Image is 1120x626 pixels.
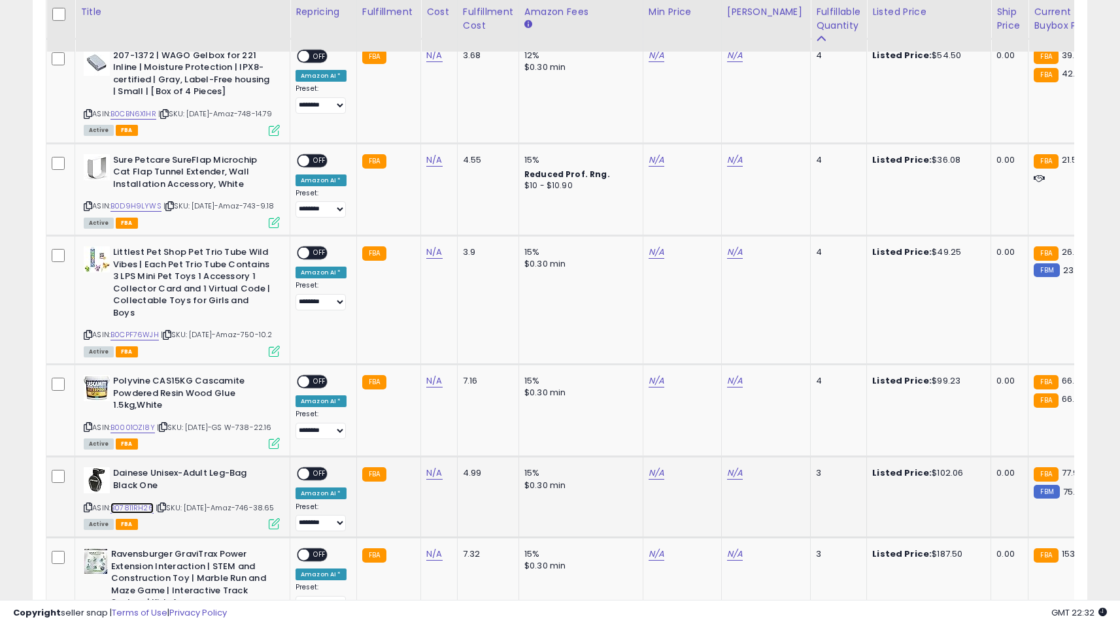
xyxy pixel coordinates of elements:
[362,375,386,389] small: FBA
[426,5,452,19] div: Cost
[1051,606,1107,619] span: 2025-09-15 22:32 GMT
[463,5,513,33] div: Fulfillment Cost
[816,467,857,479] div: 3
[112,606,167,619] a: Terms of Use
[524,246,633,258] div: 15%
[309,50,330,61] span: OFF
[872,374,932,387] b: Listed Price:
[872,50,981,61] div: $54.50
[996,50,1018,61] div: 0.00
[649,49,664,62] a: N/A
[872,375,981,387] div: $99.23
[362,467,386,482] small: FBA
[116,519,138,530] span: FBA
[80,5,284,19] div: Title
[524,19,532,31] small: Amazon Fees.
[1062,548,1087,560] span: 153.78
[158,108,273,119] span: | SKU: [DATE]-Amaz-748-14.79
[309,550,330,561] span: OFF
[296,487,347,499] div: Amazon AI *
[1063,264,1087,276] span: 23.99
[649,548,664,561] a: N/A
[309,248,330,259] span: OFF
[524,258,633,270] div: $0.30 min
[1034,485,1059,499] small: FBM
[816,5,861,33] div: Fulfillable Quantity
[110,329,159,340] a: B0CPF76WJH
[309,155,330,166] span: OFF
[296,189,347,218] div: Preset:
[872,467,932,479] b: Listed Price:
[309,376,330,387] span: OFF
[362,154,386,169] small: FBA
[1034,246,1058,261] small: FBA
[84,125,114,136] span: All listings currently available for purchase on Amazon
[426,374,442,387] a: N/A
[1062,67,1086,80] span: 42.29
[362,50,386,64] small: FBA
[296,70,347,82] div: Amazon AI *
[362,246,386,261] small: FBA
[426,467,442,480] a: N/A
[1034,68,1058,82] small: FBA
[463,548,509,560] div: 7.32
[84,154,110,180] img: 21b9rqVMg1L._SL40_.jpg
[84,467,110,493] img: 41fTt3jFJsL._SL40_.jpg
[157,422,272,433] span: | SKU: [DATE]-GS W-738-22.16
[426,548,442,561] a: N/A
[84,246,110,272] img: 4143N13LspL._SL40_.jpg
[296,174,347,186] div: Amazon AI *
[727,467,743,480] a: N/A
[296,267,347,278] div: Amazon AI *
[649,246,664,259] a: N/A
[84,548,108,574] img: 51r-En+rsHL._SL40_.jpg
[362,548,386,563] small: FBA
[524,375,633,387] div: 15%
[463,375,509,387] div: 7.16
[84,154,280,227] div: ASIN:
[296,583,347,612] div: Preset:
[727,154,743,167] a: N/A
[1063,486,1087,498] span: 75.49
[84,346,114,357] span: All listings currently available for purchase on Amazon
[727,5,805,19] div: [PERSON_NAME]
[113,50,272,101] b: 207-1372 | WAGO Gelbox for 221 Inline | Moisture Protection | IPX8-certified | Gray, Label-Free h...
[426,246,442,259] a: N/A
[1034,263,1059,277] small: FBM
[1034,5,1101,33] div: Current Buybox Price
[872,548,932,560] b: Listed Price:
[872,246,981,258] div: $49.25
[1062,154,1078,166] span: 21.5
[1062,467,1084,479] span: 77.99
[524,154,633,166] div: 15%
[163,201,275,211] span: | SKU: [DATE]-Amaz-743-9.18
[1034,154,1058,169] small: FBA
[463,246,509,258] div: 3.9
[362,5,415,19] div: Fulfillment
[296,5,351,19] div: Repricing
[296,84,347,114] div: Preset:
[84,246,280,355] div: ASIN:
[84,375,280,448] div: ASIN:
[996,246,1018,258] div: 0.00
[996,154,1018,166] div: 0.00
[463,467,509,479] div: 4.99
[296,502,347,532] div: Preset:
[524,548,633,560] div: 15%
[116,125,138,136] span: FBA
[1062,49,1085,61] span: 39.27
[296,568,347,580] div: Amazon AI *
[1034,375,1058,389] small: FBA
[872,154,981,166] div: $36.08
[110,502,154,514] a: B07811RH26
[872,548,981,560] div: $187.50
[872,49,932,61] b: Listed Price:
[116,438,138,450] span: FBA
[872,467,981,479] div: $102.06
[463,50,509,61] div: 3.68
[309,469,330,480] span: OFF
[13,607,227,619] div: seller snap | |
[113,154,272,194] b: Sure Petcare SureFlap Microchip Cat Flap Tunnel Extender, Wall Installation Accessory, White
[296,395,347,407] div: Amazon AI *
[1034,548,1058,563] small: FBA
